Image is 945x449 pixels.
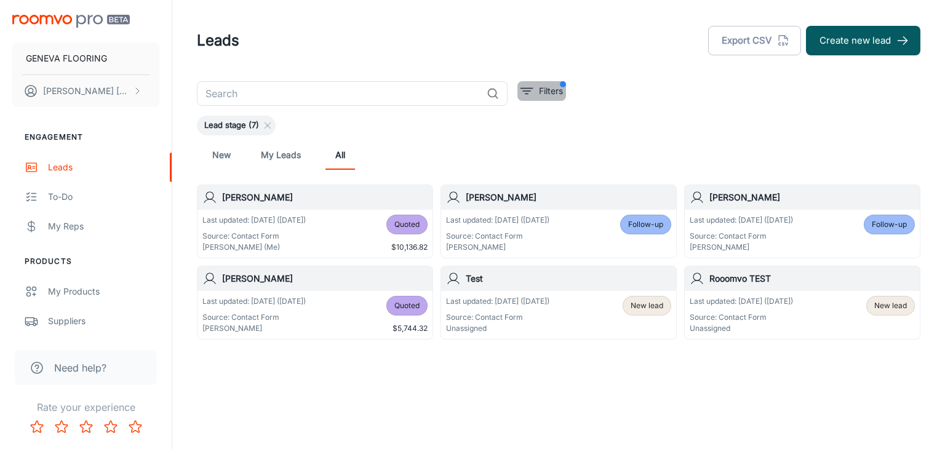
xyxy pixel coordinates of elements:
[393,323,428,334] span: $5,744.32
[391,242,428,253] span: $10,136.82
[48,161,159,174] div: Leads
[446,296,549,307] p: Last updated: [DATE] ([DATE])
[708,26,801,55] button: Export CSV
[709,272,915,285] h6: Rooomvo TEST
[690,231,793,242] p: Source: Contact Form
[539,84,563,98] p: Filters
[690,215,793,226] p: Last updated: [DATE] ([DATE])
[26,52,107,65] p: GENEVA FLOORING
[446,312,549,323] p: Source: Contact Form
[197,266,433,340] a: [PERSON_NAME]Last updated: [DATE] ([DATE])Source: Contact Form[PERSON_NAME]Quoted$5,744.32
[48,190,159,204] div: To-do
[872,219,907,230] span: Follow-up
[123,415,148,439] button: Rate 5 star
[690,323,793,334] p: Unassigned
[441,185,677,258] a: [PERSON_NAME]Last updated: [DATE] ([DATE])Source: Contact Form[PERSON_NAME]Follow-up
[517,81,566,101] button: filter
[12,15,130,28] img: Roomvo PRO Beta
[222,191,428,204] h6: [PERSON_NAME]
[684,266,920,340] a: Rooomvo TESTLast updated: [DATE] ([DATE])Source: Contact FormUnassignedNew lead
[197,119,266,132] span: Lead stage (7)
[12,42,159,74] button: GENEVA FLOORING
[446,231,549,242] p: Source: Contact Form
[806,26,920,55] button: Create new lead
[202,242,306,253] p: [PERSON_NAME] (Me)
[441,266,677,340] a: TestLast updated: [DATE] ([DATE])Source: Contact FormUnassignedNew lead
[197,185,433,258] a: [PERSON_NAME]Last updated: [DATE] ([DATE])Source: Contact Form[PERSON_NAME] (Me)Quoted$10,136.82
[261,140,301,170] a: My Leads
[202,231,306,242] p: Source: Contact Form
[197,81,482,106] input: Search
[54,360,106,375] span: Need help?
[12,75,159,107] button: [PERSON_NAME] [PERSON_NAME]
[74,415,98,439] button: Rate 3 star
[202,323,306,334] p: [PERSON_NAME]
[684,185,920,258] a: [PERSON_NAME]Last updated: [DATE] ([DATE])Source: Contact Form[PERSON_NAME]Follow-up
[325,140,355,170] a: All
[222,272,428,285] h6: [PERSON_NAME]
[98,415,123,439] button: Rate 4 star
[690,242,793,253] p: [PERSON_NAME]
[631,300,663,311] span: New lead
[207,140,236,170] a: New
[43,84,130,98] p: [PERSON_NAME] [PERSON_NAME]
[446,323,549,334] p: Unassigned
[690,296,793,307] p: Last updated: [DATE] ([DATE])
[394,300,420,311] span: Quoted
[48,220,159,233] div: My Reps
[394,219,420,230] span: Quoted
[466,272,671,285] h6: Test
[709,191,915,204] h6: [PERSON_NAME]
[10,400,162,415] p: Rate your experience
[25,415,49,439] button: Rate 1 star
[446,215,549,226] p: Last updated: [DATE] ([DATE])
[628,219,663,230] span: Follow-up
[466,191,671,204] h6: [PERSON_NAME]
[49,415,74,439] button: Rate 2 star
[197,30,239,52] h1: Leads
[690,312,793,323] p: Source: Contact Form
[202,296,306,307] p: Last updated: [DATE] ([DATE])
[202,215,306,226] p: Last updated: [DATE] ([DATE])
[874,300,907,311] span: New lead
[446,242,549,253] p: [PERSON_NAME]
[48,314,159,328] div: Suppliers
[202,312,306,323] p: Source: Contact Form
[197,116,276,135] div: Lead stage (7)
[48,285,159,298] div: My Products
